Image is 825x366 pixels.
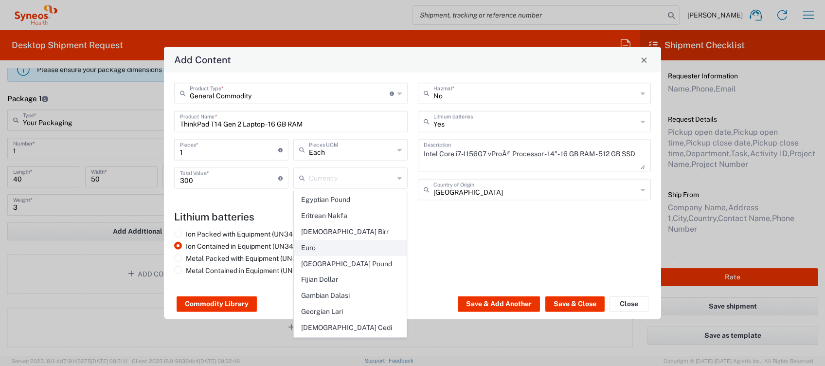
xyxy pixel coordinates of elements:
[545,296,605,312] button: Save & Close
[294,320,407,335] span: [DEMOGRAPHIC_DATA] Cedi
[458,296,540,312] button: Save & Add Another
[174,53,231,67] h4: Add Content
[174,211,651,223] h4: Lithium batteries
[637,53,651,67] button: Close
[174,254,333,263] label: Metal Packed with Equipment (UN3091, PI969)
[174,242,325,251] label: Ion Contained in Equipment (UN3481, PI967)
[174,266,333,275] label: Metal Contained in Equipment (UN3091, PI970)
[174,230,324,238] label: Ion Packed with Equipment (UN3481, PI966)
[294,336,407,351] span: Gibraltar Pound
[177,296,257,312] button: Commodity Library
[294,256,407,272] span: [GEOGRAPHIC_DATA] Pound
[294,240,407,256] span: Euro
[294,192,407,207] span: Egyptian Pound
[294,272,407,287] span: Fijian Dollar
[294,304,407,319] span: Georgian Lari
[294,208,407,223] span: Eritrean Nakfa
[294,288,407,303] span: Gambian Dalasi
[610,296,648,312] button: Close
[294,224,407,239] span: [DEMOGRAPHIC_DATA] Birr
